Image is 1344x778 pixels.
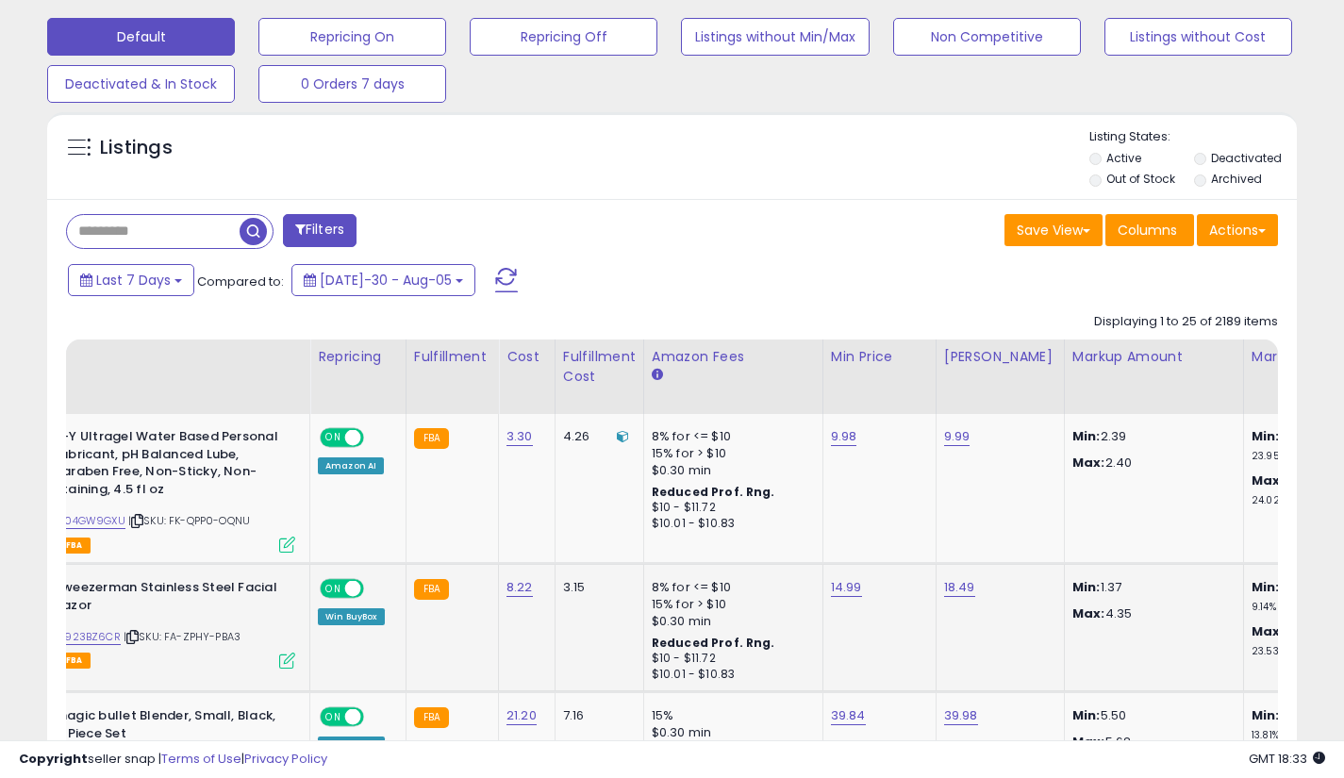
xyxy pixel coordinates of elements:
[831,578,862,597] a: 14.99
[414,428,449,449] small: FBA
[320,271,452,290] span: [DATE]-30 - Aug-05
[1072,605,1229,622] p: 4.35
[322,430,345,446] span: ON
[563,428,629,445] div: 4.26
[1211,171,1262,187] label: Archived
[1106,150,1141,166] label: Active
[361,709,391,725] span: OFF
[55,707,284,747] b: magic bullet Blender, Small, Black, 11 Piece Set
[1072,706,1101,724] strong: Min:
[1072,707,1229,724] p: 5.50
[318,608,385,625] div: Win BuyBox
[1197,214,1278,246] button: Actions
[652,462,808,479] div: $0.30 min
[1072,347,1236,367] div: Markup Amount
[831,427,857,446] a: 9.98
[361,430,391,446] span: OFF
[506,427,533,446] a: 3.30
[51,513,125,529] a: B004GW9GXU
[96,271,171,290] span: Last 7 Days
[258,18,446,56] button: Repricing On
[1072,454,1105,472] strong: Max:
[563,579,629,596] div: 3.15
[1072,427,1101,445] strong: Min:
[68,264,194,296] button: Last 7 Days
[161,750,241,768] a: Terms of Use
[563,707,629,724] div: 7.16
[318,457,384,474] div: Amazon AI
[318,347,398,367] div: Repricing
[197,273,284,290] span: Compared to:
[652,707,808,724] div: 15%
[1105,214,1194,246] button: Columns
[124,629,241,644] span: | SKU: FA-ZPHY-PBA3
[19,751,327,769] div: seller snap | |
[414,579,449,600] small: FBA
[1249,750,1325,768] span: 2025-08-13 18:33 GMT
[1252,622,1285,640] b: Max:
[58,653,91,669] span: FBA
[1252,578,1280,596] b: Min:
[831,347,928,367] div: Min Price
[1004,214,1103,246] button: Save View
[51,629,121,645] a: B0923BZ6CR
[1072,578,1101,596] strong: Min:
[414,347,490,367] div: Fulfillment
[893,18,1081,56] button: Non Competitive
[100,135,173,161] h5: Listings
[652,484,775,500] b: Reduced Prof. Rng.
[55,579,284,619] b: Tweezerman Stainless Steel Facial Razor
[506,347,547,367] div: Cost
[1089,128,1297,146] p: Listing States:
[652,516,808,532] div: $10.01 - $10.83
[652,667,808,683] div: $10.01 - $10.83
[12,579,295,667] div: ASIN:
[944,347,1056,367] div: [PERSON_NAME]
[128,513,250,528] span: | SKU: FK-QPP0-OQNU
[652,579,808,596] div: 8% for <= $10
[291,264,475,296] button: [DATE]-30 - Aug-05
[8,347,302,367] div: Title
[1252,706,1280,724] b: Min:
[1211,150,1282,166] label: Deactivated
[944,427,971,446] a: 9.99
[831,706,866,725] a: 39.84
[652,635,775,651] b: Reduced Prof. Rng.
[1072,579,1229,596] p: 1.37
[652,651,808,667] div: $10 - $11.72
[652,613,808,630] div: $0.30 min
[470,18,657,56] button: Repricing Off
[322,581,345,597] span: ON
[361,581,391,597] span: OFF
[681,18,869,56] button: Listings without Min/Max
[652,428,808,445] div: 8% for <= $10
[258,65,446,103] button: 0 Orders 7 days
[652,367,663,384] small: Amazon Fees.
[244,750,327,768] a: Privacy Policy
[1072,604,1105,622] strong: Max:
[58,538,91,554] span: FBA
[506,578,533,597] a: 8.22
[47,65,235,103] button: Deactivated & In Stock
[563,347,636,387] div: Fulfillment Cost
[19,750,88,768] strong: Copyright
[1072,455,1229,472] p: 2.40
[506,706,537,725] a: 21.20
[55,428,284,503] b: K-Y Ultragel Water Based Personal Lubricant, pH Balanced Lube, Paraben Free, Non-Sticky, Non-Stai...
[1252,472,1285,489] b: Max:
[1106,171,1175,187] label: Out of Stock
[1104,18,1292,56] button: Listings without Cost
[944,578,975,597] a: 18.49
[652,596,808,613] div: 15% for > $10
[1252,427,1280,445] b: Min:
[1094,313,1278,331] div: Displaying 1 to 25 of 2189 items
[944,706,978,725] a: 39.98
[652,347,815,367] div: Amazon Fees
[1072,428,1229,445] p: 2.39
[652,445,808,462] div: 15% for > $10
[652,500,808,516] div: $10 - $11.72
[283,214,357,247] button: Filters
[47,18,235,56] button: Default
[322,709,345,725] span: ON
[414,707,449,728] small: FBA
